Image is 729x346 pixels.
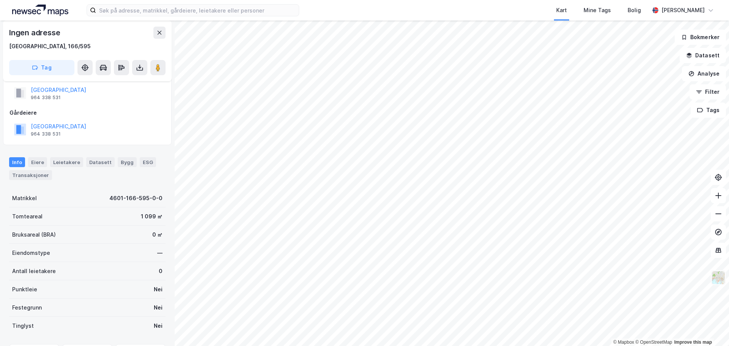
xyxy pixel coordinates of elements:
[12,212,43,221] div: Tomteareal
[12,303,42,312] div: Festegrunn
[661,6,705,15] div: [PERSON_NAME]
[613,340,634,345] a: Mapbox
[118,157,137,167] div: Bygg
[50,157,83,167] div: Leietakere
[9,108,165,117] div: Gårdeiere
[12,194,37,203] div: Matrikkel
[628,6,641,15] div: Bolig
[556,6,567,15] div: Kart
[154,321,163,330] div: Nei
[28,157,47,167] div: Eiere
[86,157,115,167] div: Datasett
[674,340,712,345] a: Improve this map
[691,310,729,346] div: Kontrollprogram for chat
[12,321,34,330] div: Tinglyst
[12,267,56,276] div: Antall leietakere
[159,267,163,276] div: 0
[141,212,163,221] div: 1 099 ㎡
[690,84,726,100] button: Filter
[635,340,672,345] a: OpenStreetMap
[12,5,68,16] img: logo.a4113a55bc3d86da70a041830d287a7e.svg
[691,103,726,118] button: Tags
[584,6,611,15] div: Mine Tags
[12,285,37,294] div: Punktleie
[680,48,726,63] button: Datasett
[96,5,299,16] input: Søk på adresse, matrikkel, gårdeiere, leietakere eller personer
[9,42,91,51] div: [GEOGRAPHIC_DATA], 166/595
[157,248,163,258] div: —
[12,230,56,239] div: Bruksareal (BRA)
[109,194,163,203] div: 4601-166-595-0-0
[9,60,74,75] button: Tag
[9,27,62,39] div: Ingen adresse
[152,230,163,239] div: 0 ㎡
[140,157,156,167] div: ESG
[31,131,61,137] div: 964 338 531
[691,310,729,346] iframe: Chat Widget
[9,170,52,180] div: Transaksjoner
[154,285,163,294] div: Nei
[9,157,25,167] div: Info
[682,66,726,81] button: Analyse
[675,30,726,45] button: Bokmerker
[31,95,61,101] div: 964 338 531
[711,270,726,285] img: Z
[12,248,50,258] div: Eiendomstype
[154,303,163,312] div: Nei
